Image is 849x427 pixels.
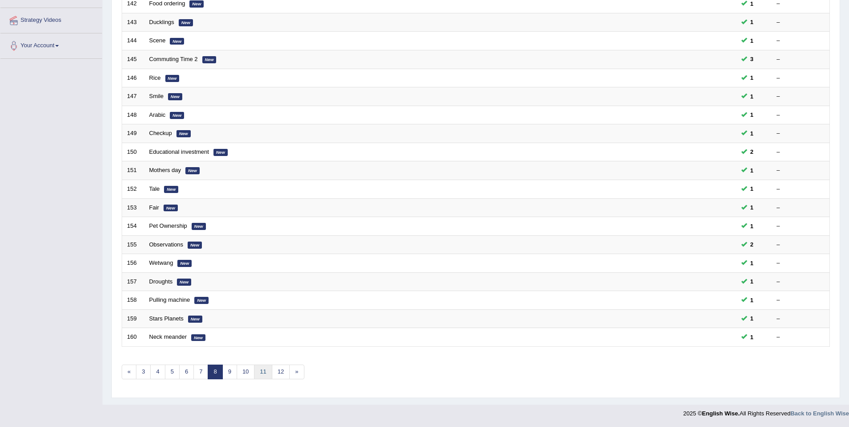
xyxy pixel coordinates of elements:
a: Wetwang [149,259,173,266]
a: 3 [136,365,151,379]
td: 148 [122,106,144,124]
a: 7 [193,365,208,379]
div: – [777,111,825,119]
div: – [777,74,825,82]
span: You can still take this question [747,240,757,249]
div: 2025 © All Rights Reserved [683,405,849,418]
td: 153 [122,198,144,217]
a: 12 [272,365,290,379]
em: New [176,130,191,137]
em: New [164,186,178,193]
em: New [165,75,180,82]
div: – [777,148,825,156]
a: Arabic [149,111,166,118]
em: New [185,167,200,174]
em: New [188,242,202,249]
em: New [188,316,202,323]
a: Educational investment [149,148,209,155]
div: – [777,55,825,64]
a: 11 [254,365,272,379]
span: You can still take this question [747,277,757,286]
td: 145 [122,50,144,69]
em: New [192,223,206,230]
a: Rice [149,74,161,81]
div: – [777,92,825,101]
a: Smile [149,93,164,99]
a: Commuting Time 2 [149,56,198,62]
div: – [777,222,825,230]
div: – [777,129,825,138]
em: New [202,56,217,63]
a: Ducklings [149,19,174,25]
td: 146 [122,69,144,87]
span: You can still take this question [747,73,757,82]
span: You can still take this question [747,333,757,342]
td: 152 [122,180,144,198]
em: New [179,19,193,26]
div: – [777,37,825,45]
td: 147 [122,87,144,106]
span: You can still take this question [747,314,757,323]
td: 156 [122,254,144,273]
a: Stars Planets [149,315,184,322]
a: Strategy Videos [0,8,102,30]
span: You can still take this question [747,222,757,231]
div: – [777,18,825,27]
a: » [289,365,304,379]
em: New [170,112,184,119]
div: – [777,241,825,249]
td: 144 [122,32,144,50]
td: 159 [122,309,144,328]
td: 160 [122,328,144,347]
a: Observations [149,241,184,248]
a: Pulling machine [149,296,190,303]
td: 155 [122,235,144,254]
span: You can still take this question [747,54,757,64]
td: 143 [122,13,144,32]
em: New [170,38,184,45]
span: You can still take this question [747,259,757,268]
span: You can still take this question [747,166,757,175]
a: 10 [237,365,254,379]
a: 8 [208,365,222,379]
div: – [777,278,825,286]
em: New [164,205,178,212]
a: Pet Ownership [149,222,187,229]
em: New [177,260,192,267]
span: You can still take this question [747,92,757,101]
span: You can still take this question [747,184,757,193]
a: 5 [165,365,180,379]
a: « [122,365,136,379]
a: Tale [149,185,160,192]
td: 150 [122,143,144,161]
a: Mothers day [149,167,181,173]
a: Checkup [149,130,172,136]
div: – [777,259,825,267]
a: Your Account [0,33,102,56]
span: You can still take this question [747,110,757,119]
strong: Back to English Wise [791,410,849,417]
div: – [777,185,825,193]
div: – [777,315,825,323]
em: New [213,149,228,156]
span: You can still take this question [747,296,757,305]
div: – [777,166,825,175]
span: You can still take this question [747,36,757,45]
a: Scene [149,37,166,44]
a: Fair [149,204,159,211]
a: 4 [150,365,165,379]
a: 6 [179,365,194,379]
span: You can still take this question [747,147,757,156]
em: New [177,279,191,286]
div: – [777,296,825,304]
td: 151 [122,161,144,180]
td: 149 [122,124,144,143]
td: 158 [122,291,144,310]
em: New [189,0,204,8]
a: 9 [222,365,237,379]
td: 157 [122,272,144,291]
em: New [194,297,209,304]
div: – [777,204,825,212]
a: Neck meander [149,333,187,340]
em: New [168,93,182,100]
